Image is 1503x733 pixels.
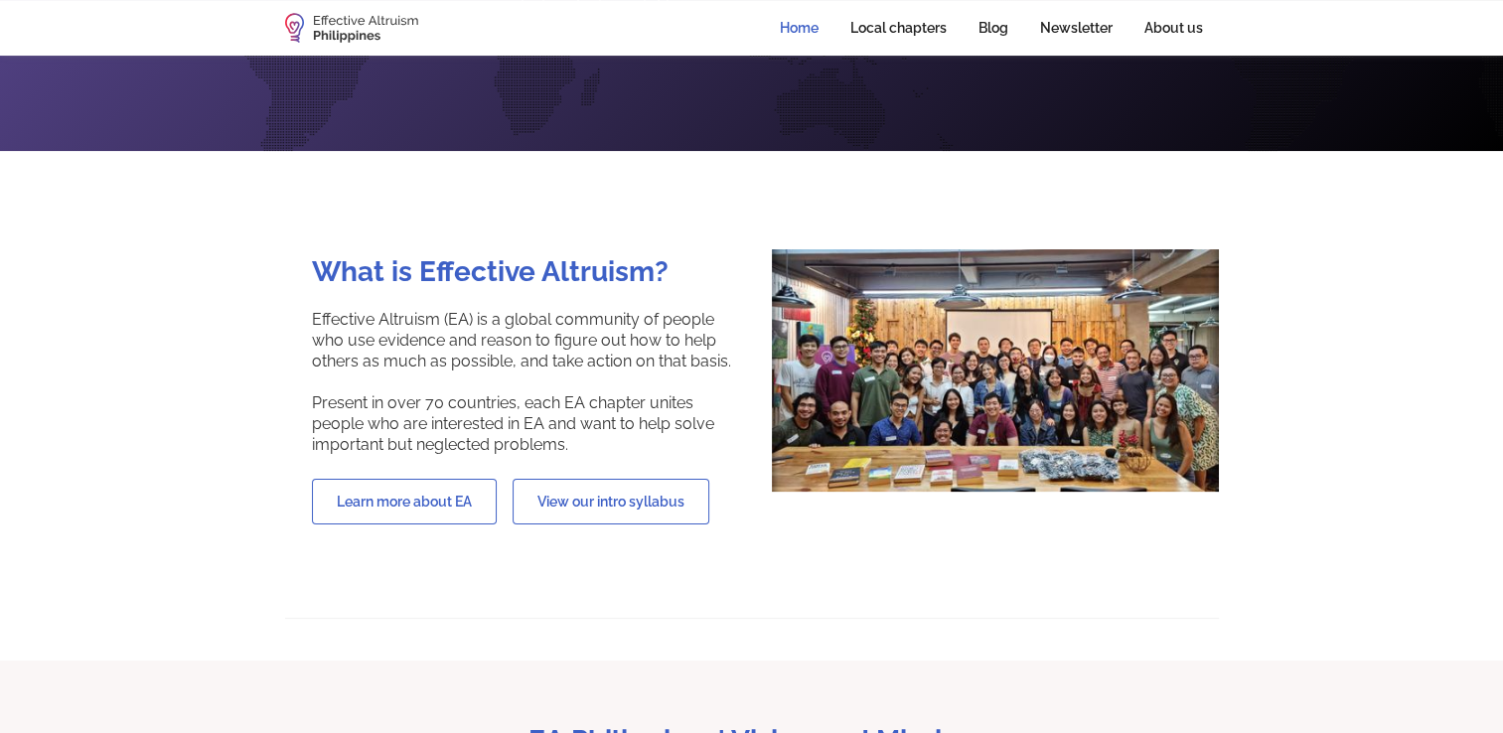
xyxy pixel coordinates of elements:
a: Blog [963,6,1024,50]
a: Local chapters [834,6,963,50]
a: Learn more about EA [312,479,497,524]
h2: What is Effective Altruism? [312,254,669,290]
a: home [285,13,418,43]
a: Home [764,6,834,50]
a: Newsletter [1024,6,1128,50]
p: Effective Altruism (EA) is a global community of people who use evidence and reason to figure out... [312,309,748,455]
a: About us [1128,6,1219,50]
a: View our intro syllabus [513,479,709,524]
